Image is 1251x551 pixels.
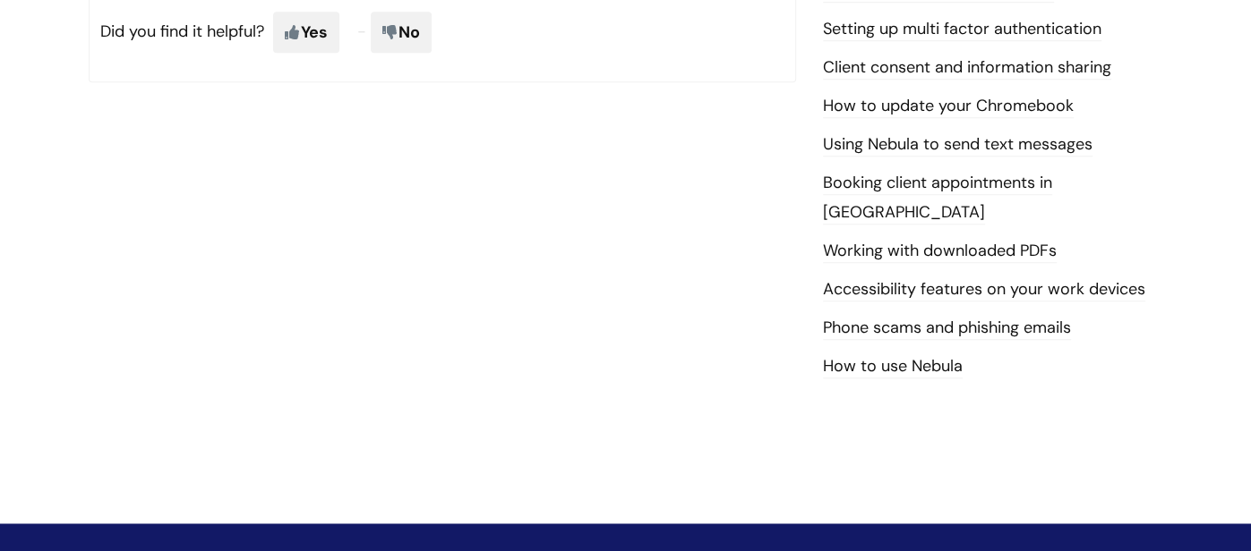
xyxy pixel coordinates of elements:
span: Yes [273,12,339,53]
a: Booking client appointments in [GEOGRAPHIC_DATA] [823,172,1052,224]
a: Client consent and information sharing [823,56,1111,80]
a: Phone scams and phishing emails [823,317,1071,340]
a: How to use Nebula [823,355,963,378]
span: No [371,12,432,53]
a: Using Nebula to send text messages [823,133,1092,157]
a: Accessibility features on your work devices [823,278,1145,301]
a: How to update your Chromebook [823,95,1074,118]
a: Working with downloaded PDFs [823,240,1057,263]
a: Setting up multi factor authentication [823,18,1101,41]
